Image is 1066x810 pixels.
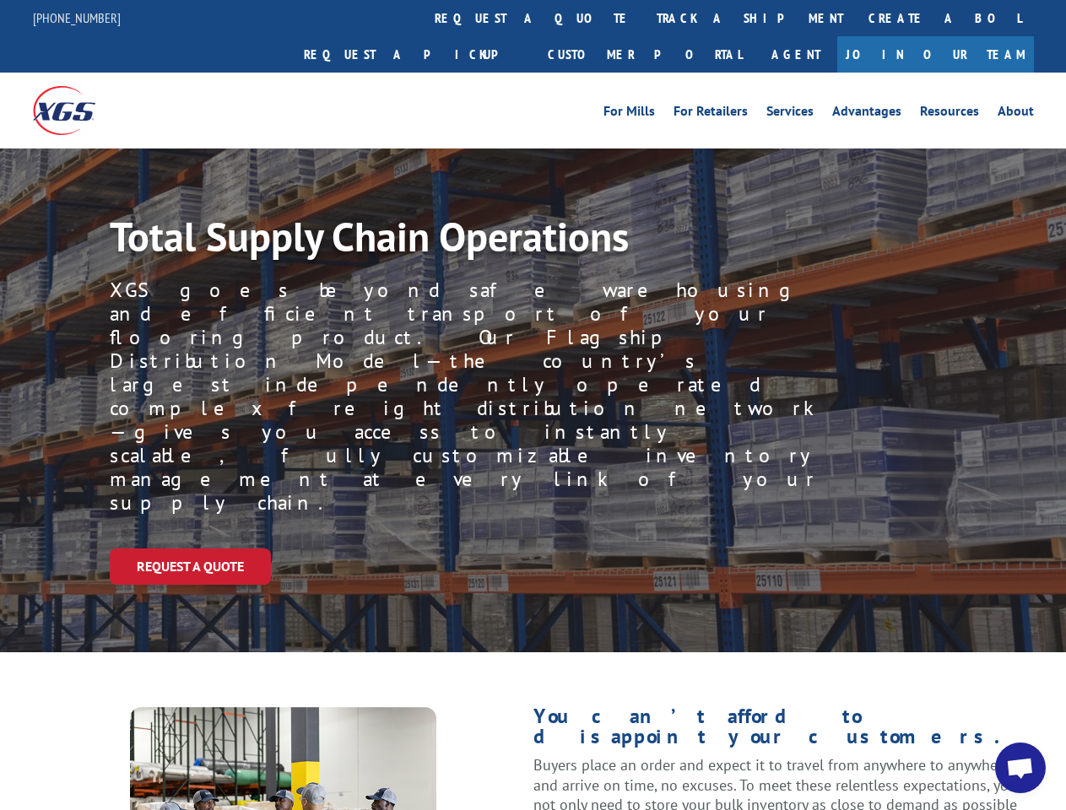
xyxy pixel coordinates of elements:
[535,36,755,73] a: Customer Portal
[33,9,121,26] a: [PHONE_NUMBER]
[110,278,818,515] p: XGS goes beyond safe warehousing and efficient transport of your flooring product. Our Flagship D...
[995,742,1046,793] a: Open chat
[533,706,1034,755] h1: You can’t afford to disappoint your customers.
[603,105,655,123] a: For Mills
[766,105,814,123] a: Services
[920,105,979,123] a: Resources
[110,548,271,585] a: Request a Quote
[837,36,1034,73] a: Join Our Team
[832,105,901,123] a: Advantages
[674,105,748,123] a: For Retailers
[755,36,837,73] a: Agent
[291,36,535,73] a: Request a pickup
[998,105,1034,123] a: About
[110,216,793,265] h1: Total Supply Chain Operations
